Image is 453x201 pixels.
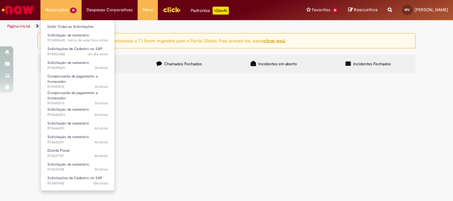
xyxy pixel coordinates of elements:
[47,33,89,38] span: Solicitação de numerário
[143,7,153,13] span: More
[95,126,108,131] time: 25/08/2025 18:04:03
[47,181,108,186] span: R13429182
[47,60,89,65] span: Solicitação de numerário
[312,7,330,13] span: Favoritos
[95,101,108,106] span: 3d atrás
[41,32,114,44] a: Aberto R13459645 : Solicitação de numerário
[41,106,114,118] a: Aberto R13446023 : Solicitação de numerário
[41,23,114,30] a: Exibir Todas as Solicitações
[47,134,89,139] span: Solicitação de numerário
[68,38,108,43] time: 28/08/2025 17:39:36
[95,140,108,145] time: 25/08/2025 10:16:49
[47,84,108,89] span: R13449216
[47,189,89,194] span: Solicitação de numerário
[47,38,108,43] span: R13459645
[40,20,115,191] ul: Requisições
[164,61,202,67] span: Chamados Fechados
[95,140,108,145] span: 4d atrás
[93,181,108,186] time: 19/08/2025 15:14:30
[47,107,89,112] span: Solicitação de numerário
[95,153,108,158] time: 21/08/2025 15:45:16
[5,20,297,32] ul: Trilhas de página
[47,167,108,172] span: R13433192
[70,8,77,13] span: 18
[47,101,108,106] span: R13449213
[41,188,114,201] a: Aberto R13397804 : Solicitação de numerário
[405,8,410,12] span: MV
[47,121,89,126] span: Solicitação de numerário
[87,7,133,13] span: Despesas Corporativas
[95,101,108,106] time: 26/08/2025 15:45:52
[95,65,108,70] span: 3d atrás
[47,74,98,84] span: Comprovante de pagamento a fornecedor
[41,120,114,132] a: Aberto R13446013 : Solicitação de numerário
[41,175,114,187] a: Aberto R13429182 : Solicitações de Cadastro no SAP
[163,5,181,15] img: click_logo_yellow_360x200.png
[95,167,108,172] span: 9d atrás
[213,7,229,15] p: +GenAi
[95,112,108,117] time: 25/08/2025 18:07:17
[45,7,69,13] span: Requisições
[95,167,108,172] time: 20/08/2025 15:44:58
[50,37,286,43] ng-bind-html: Atenção: alguns chamados relacionados a T.I foram migrados para o Portal Global. Para acessá-los,...
[264,37,286,43] a: clicar aqui.
[47,153,108,159] span: R13437127
[95,126,108,131] span: 4d atrás
[415,7,448,13] span: [PERSON_NAME]
[88,52,108,57] time: 27/08/2025 16:00:27
[47,162,89,167] span: Solicitação de numerário
[95,153,108,158] span: 8d atrás
[47,46,102,51] span: Solicitações de Cadastro no SAP
[88,52,108,57] span: um dia atrás
[47,148,69,153] span: Dúvida Fiscal
[68,38,108,43] span: cerca de uma hora atrás
[95,84,108,89] time: 26/08/2025 15:47:15
[41,161,114,173] a: Aberto R13433192 : Solicitação de numerário
[47,65,108,71] span: R13449449
[47,112,108,118] span: R13446023
[93,181,108,186] span: 10d atrás
[1,3,35,17] img: ServiceNow
[191,7,229,15] div: Padroniza
[95,112,108,117] span: 4d atrás
[47,52,108,57] span: R13453382
[47,90,98,101] span: Comprovante de pagamento a fornecedor
[41,133,114,146] a: Aberto R13443311 : Solicitação de numerário
[47,126,108,131] span: R13446013
[348,7,378,13] a: Rascunhos
[41,73,114,87] a: Aberto R13449216 : Comprovante de pagamento a fornecedor
[332,8,338,13] span: 15
[354,7,378,13] span: Rascunhos
[41,59,114,72] a: Aberto R13449449 : Solicitação de numerário
[47,140,108,145] span: R13443311
[41,45,114,58] a: Aberto R13453382 : Solicitações de Cadastro no SAP
[95,65,108,70] time: 26/08/2025 16:20:38
[41,147,114,159] a: Aberto R13437127 : Dúvida Fiscal
[95,84,108,89] span: 3d atrás
[258,61,297,67] span: Incidentes em aberto
[47,176,102,180] span: Solicitações de Cadastro no SAP
[7,24,30,29] a: Página inicial
[353,61,391,67] span: Incidentes Fechados
[41,89,114,104] a: Aberto R13449213 : Comprovante de pagamento a fornecedor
